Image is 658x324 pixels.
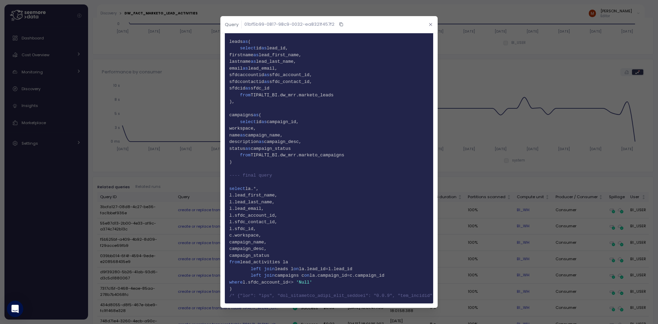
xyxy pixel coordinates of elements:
span: lead_email, [248,66,278,71]
span: c.workspace, [229,232,429,239]
span: 'Null' [296,280,312,285]
span: , [256,186,259,191]
span: as [264,79,270,84]
p: 01bf5b99-0817-98c9-0032-ea8321f457f2 [244,21,334,28]
span: sfdcid [229,86,245,91]
span: as [240,133,245,138]
span: description [229,139,259,144]
span: sfdc_account_id, [269,72,312,77]
span: TIPALTI_BI.dw_mrr.marketo_campaigns [251,153,344,158]
span: TIPALTI_BI.dw_mrr.marketo_leads [251,93,334,98]
span: join [264,273,275,278]
span: as [253,52,259,58]
span: <> [288,280,294,285]
span: l.lead_id [328,266,352,272]
span: left [251,266,261,272]
span: l.lead_last_name, [229,199,429,206]
span: l.lead_email, [229,205,429,212]
span: as [253,112,259,118]
span: ( [259,112,261,118]
span: ( [248,39,251,44]
span: from [229,260,240,265]
span: from [240,153,251,158]
span: sfdc_id [251,86,270,91]
span: from [240,93,251,98]
span: campaigns [229,112,253,118]
span: campaigns c [275,273,304,278]
span: email [229,66,243,71]
span: campaign_desc, [264,139,302,144]
span: ) [229,286,429,292]
span: lead_activities la [240,260,288,265]
span: l.sfdc_contact_id, [229,219,429,226]
span: as [261,46,267,51]
span: lead_last_name, [256,59,296,64]
span: as [243,39,248,44]
span: lead_id, [267,46,288,51]
span: ), [229,98,429,105]
span: firstname [229,52,253,58]
span: campaign_name, [245,133,283,138]
span: la.lead_id [299,266,326,272]
span: sfdcaccountid [229,72,264,77]
span: lead_first_name, [259,52,302,58]
span: left [251,273,261,278]
span: where [229,280,243,285]
span: on [304,273,310,278]
span: = [347,273,350,278]
span: la. [245,186,253,191]
span: c.campaign_id [350,273,384,278]
span: campaign_id, [267,119,299,124]
span: l.sfdc_id, [229,226,429,232]
span: as [259,139,264,144]
span: campaign_status [251,146,291,151]
span: Query [225,22,239,27]
span: as [251,59,256,64]
span: campaign_name, [229,239,429,246]
span: l.lead_first_name, [229,192,429,199]
span: la.campaign_id [309,273,347,278]
span: select [240,46,256,51]
span: l.sfdc_account_id [243,280,288,285]
span: name [229,133,240,138]
span: campaign_status [229,252,429,259]
span: leads [229,39,243,44]
span: as [261,119,267,124]
span: select [240,119,256,124]
span: as [245,86,251,91]
span: ) [229,159,429,166]
span: join [264,266,275,272]
span: as [243,66,248,71]
span: select [229,186,245,191]
span: lastname [229,59,251,64]
span: workspace, [229,125,429,132]
span: as [245,146,251,151]
span: leads l [275,266,294,272]
span: l.sfdc_account_id, [229,212,429,219]
span: id [256,46,261,51]
span: = [326,266,328,272]
span: status [229,146,245,151]
span: campaign_desc, [229,245,429,252]
span: sfdc_contact_id, [269,79,312,84]
span: ---- final query [229,173,272,178]
span: as [264,72,270,77]
div: Open Intercom Messenger [7,301,23,317]
span: id [256,119,261,124]
span: sfdccontactid [229,79,264,84]
span: on [293,266,299,272]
